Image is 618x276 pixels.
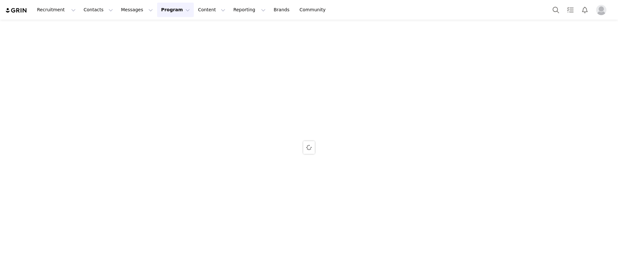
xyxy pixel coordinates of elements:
[33,3,80,17] button: Recruitment
[157,3,194,17] button: Program
[596,5,606,15] img: placeholder-profile.jpg
[563,3,577,17] a: Tasks
[5,7,28,14] img: grin logo
[80,3,117,17] button: Contacts
[549,3,563,17] button: Search
[229,3,269,17] button: Reporting
[270,3,295,17] a: Brands
[296,3,332,17] a: Community
[117,3,157,17] button: Messages
[194,3,229,17] button: Content
[578,3,592,17] button: Notifications
[592,5,613,15] button: Profile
